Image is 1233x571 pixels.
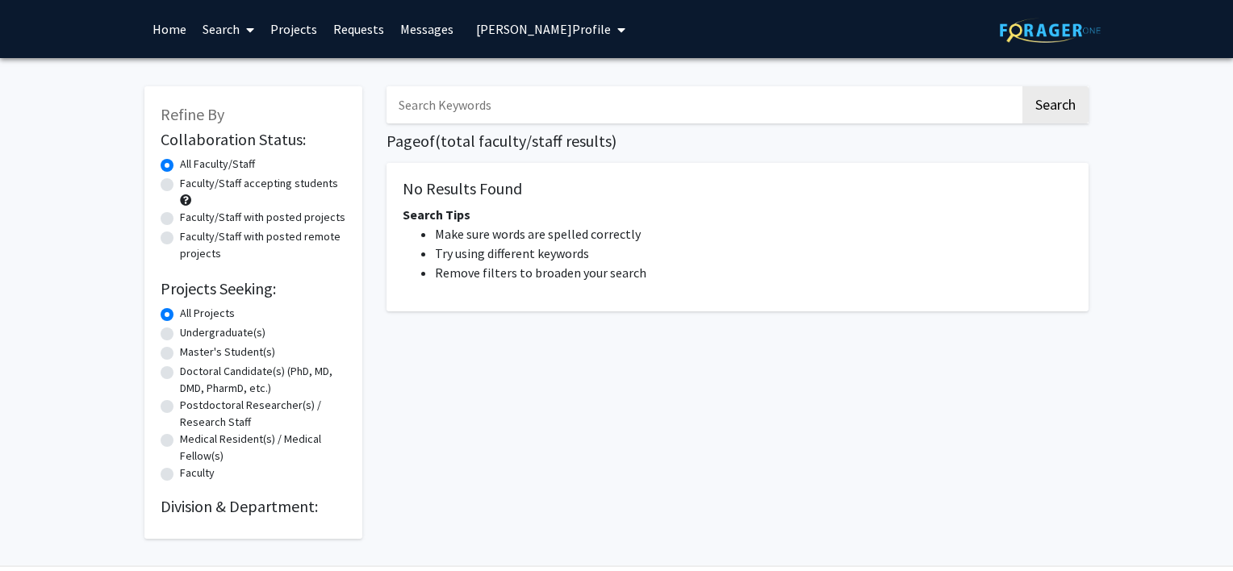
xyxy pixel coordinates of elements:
[180,431,346,465] label: Medical Resident(s) / Medical Fellow(s)
[180,363,346,397] label: Doctoral Candidate(s) (PhD, MD, DMD, PharmD, etc.)
[180,344,275,361] label: Master's Student(s)
[387,131,1089,151] h1: Page of ( total faculty/staff results)
[387,327,1089,365] nav: Page navigation
[180,397,346,431] label: Postdoctoral Researcher(s) / Research Staff
[180,175,338,192] label: Faculty/Staff accepting students
[403,206,470,223] span: Search Tips
[161,104,224,124] span: Refine By
[194,1,262,57] a: Search
[180,228,346,262] label: Faculty/Staff with posted remote projects
[180,305,235,322] label: All Projects
[403,179,1072,198] h5: No Results Found
[435,224,1072,244] li: Make sure words are spelled correctly
[161,130,346,149] h2: Collaboration Status:
[180,324,265,341] label: Undergraduate(s)
[262,1,325,57] a: Projects
[161,279,346,298] h2: Projects Seeking:
[325,1,392,57] a: Requests
[435,263,1072,282] li: Remove filters to broaden your search
[180,465,215,481] label: Faculty
[1022,86,1089,123] button: Search
[435,244,1072,263] li: Try using different keywords
[180,156,255,173] label: All Faculty/Staff
[180,209,345,226] label: Faculty/Staff with posted projects
[144,1,194,57] a: Home
[476,21,611,37] span: [PERSON_NAME] Profile
[1000,18,1101,43] img: ForagerOne Logo
[387,86,1020,123] input: Search Keywords
[392,1,462,57] a: Messages
[161,497,346,516] h2: Division & Department:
